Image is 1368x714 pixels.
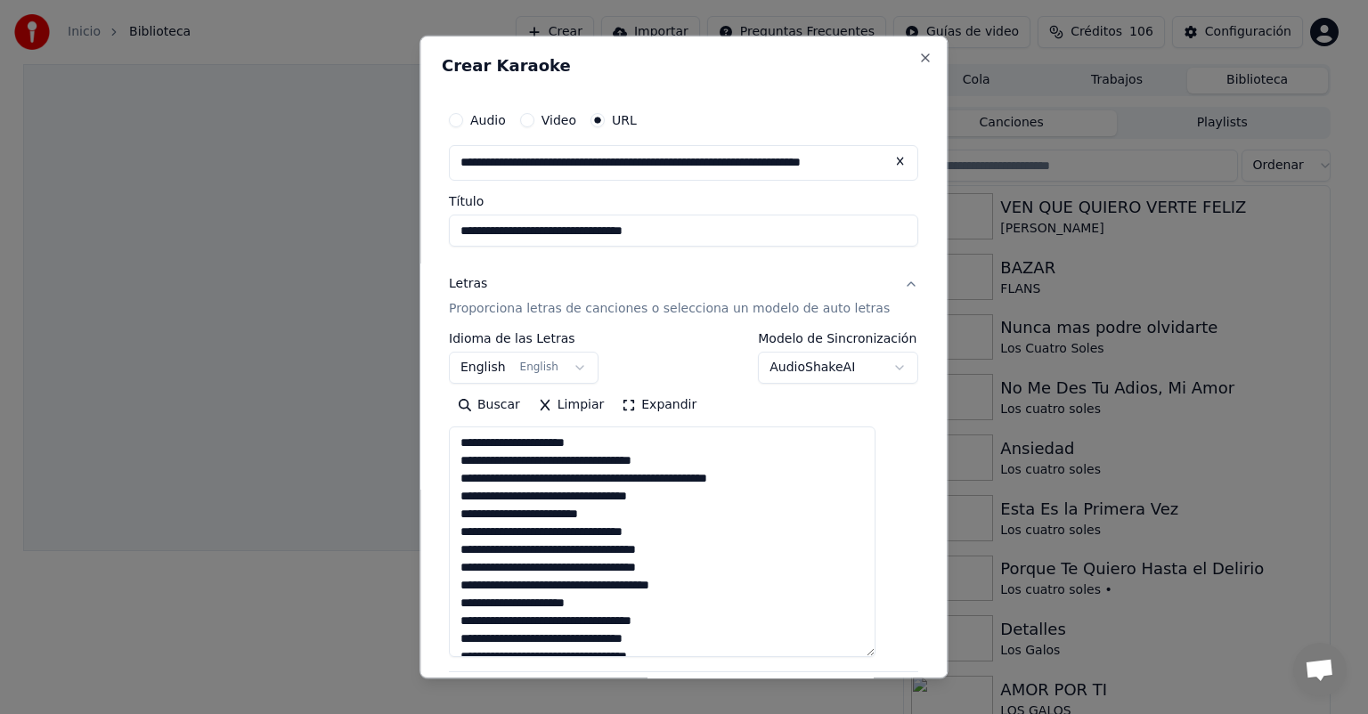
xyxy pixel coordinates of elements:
h2: Crear Karaoke [442,58,925,74]
label: Modelo de Sincronización [759,332,919,345]
label: Título [449,195,918,207]
button: Limpiar [529,391,613,419]
p: Proporciona letras de canciones o selecciona un modelo de auto letras [449,300,890,318]
label: URL [612,114,637,126]
label: Audio [470,114,506,126]
div: LetrasProporciona letras de canciones o selecciona un modelo de auto letras [449,332,918,671]
button: Buscar [449,391,529,419]
button: Expandir [614,391,706,419]
label: Video [541,114,576,126]
button: LetrasProporciona letras de canciones o selecciona un modelo de auto letras [449,261,918,332]
label: Idioma de las Letras [449,332,598,345]
div: Letras [449,275,487,293]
